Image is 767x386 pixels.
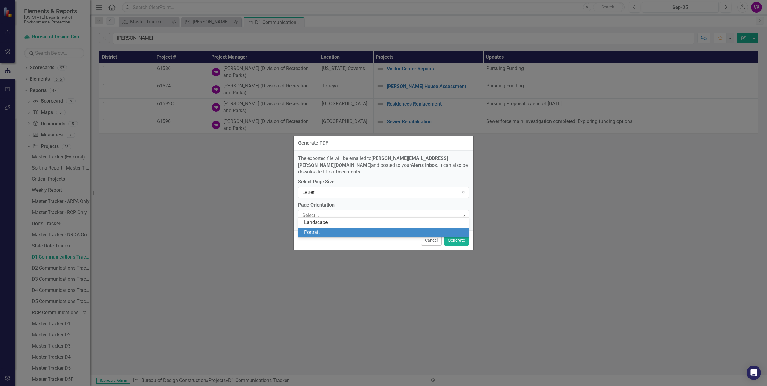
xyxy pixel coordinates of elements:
[336,169,360,175] strong: Documents
[302,189,458,196] div: Letter
[411,162,437,168] strong: Alerts Inbox
[298,155,448,168] strong: [PERSON_NAME][EMAIL_ADDRESS][PERSON_NAME][DOMAIN_NAME]
[298,179,469,185] label: Select Page Size
[747,366,761,380] div: Open Intercom Messenger
[298,140,328,146] div: Generate PDF
[421,235,442,246] button: Cancel
[444,235,469,246] button: Generate
[298,202,469,209] label: Page Orientation
[298,155,468,175] span: The exported file will be emailed to and posted to your . It can also be downloaded from .
[304,229,465,236] div: Portrait
[304,219,465,226] div: Landscape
